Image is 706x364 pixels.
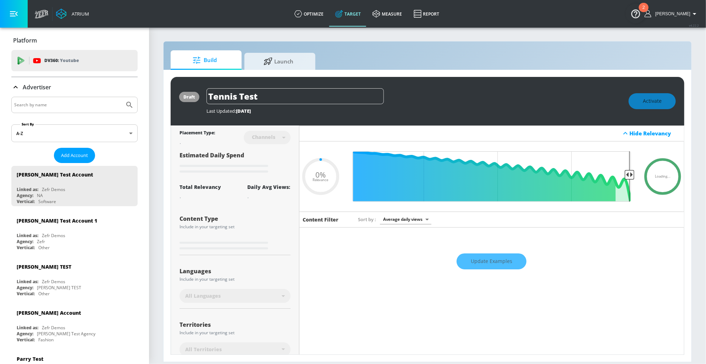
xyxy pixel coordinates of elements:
[358,216,376,223] span: Sort by
[249,134,279,140] div: Channels
[11,304,138,345] div: [PERSON_NAME] AccountLinked as:Zefr DemosAgency:[PERSON_NAME] Test AgencyVertical:Fashion
[689,23,699,27] span: v 4.22.2
[17,171,93,178] div: [PERSON_NAME] Test Account
[17,355,43,362] div: Parry Test
[180,130,215,137] div: Placement Type:
[17,233,38,239] div: Linked as:
[17,309,81,316] div: [PERSON_NAME] Account
[44,57,79,65] p: DV360:
[180,289,291,303] div: All Languages
[185,292,221,299] span: All Languages
[17,337,35,343] div: Vertical:
[17,285,33,291] div: Agency:
[42,233,65,239] div: Zefr Demos
[17,263,71,270] div: [PERSON_NAME] TEST
[180,268,291,274] div: Languages
[315,171,326,178] span: 0%
[11,258,138,298] div: [PERSON_NAME] TESTLinked as:Zefr DemosAgency:[PERSON_NAME] TESTVertical:Other
[37,192,43,198] div: NA
[180,225,291,229] div: Include in your targeting set
[299,125,684,141] div: Hide Relevancy
[380,214,431,224] div: Average daily views
[180,277,291,281] div: Include in your targeting set
[17,192,33,198] div: Agency:
[60,57,79,64] p: Youtube
[38,291,50,297] div: Other
[38,198,56,205] div: Software
[180,216,291,222] div: Content Type
[11,124,138,142] div: A-Z
[642,7,645,17] div: 2
[11,166,138,206] div: [PERSON_NAME] Test AccountLinked as:Zefr DemosAgency:NAVertical:Software
[17,279,38,285] div: Linked as:
[17,239,33,245] div: Agency:
[408,1,445,27] a: Report
[183,94,195,100] div: draft
[180,322,291,327] div: Territories
[17,291,35,297] div: Vertical:
[180,151,291,175] div: Estimated Daily Spend
[37,239,45,245] div: Zefr
[17,186,38,192] div: Linked as:
[248,184,291,190] div: Daily Avg Views:
[11,212,138,252] div: [PERSON_NAME] Test Account 1Linked as:Zefr DemosAgency:ZefrVertical:Other
[42,186,65,192] div: Zefr Demos
[349,151,635,202] input: Final Threshold
[180,184,221,190] div: Total Relevancy
[180,151,244,159] span: Estimated Daily Spend
[180,331,291,335] div: Include in your targeting set
[38,245,50,251] div: Other
[23,83,51,91] p: Advertiser
[61,151,88,159] span: Add Account
[54,148,95,163] button: Add Account
[178,52,232,69] span: Build
[645,10,699,18] button: [PERSON_NAME]
[42,279,65,285] div: Zefr Demos
[17,217,97,224] div: [PERSON_NAME] Test Account 1
[330,1,367,27] a: Target
[69,11,89,17] div: Atrium
[303,216,339,223] h6: Content Filter
[14,100,122,110] input: Search by name
[13,37,37,44] p: Platform
[17,198,35,205] div: Vertical:
[180,342,291,357] div: All Territories
[11,77,138,97] div: Advertiser
[313,178,329,182] span: Relevance
[626,4,646,23] button: Open Resource Center, 2 new notifications
[630,130,680,137] div: Hide Relevancy
[17,325,38,331] div: Linked as:
[42,325,65,331] div: Zefr Demos
[37,331,95,337] div: [PERSON_NAME] Test Agency
[252,53,305,70] span: Launch
[367,1,408,27] a: measure
[11,50,138,71] div: DV360: Youtube
[17,331,33,337] div: Agency:
[37,285,81,291] div: [PERSON_NAME] TEST
[236,108,251,114] span: [DATE]
[56,9,89,19] a: Atrium
[289,1,330,27] a: optimize
[652,11,690,16] span: login as: rebecca.streightiff@zefr.com
[185,346,222,353] span: All Territories
[38,337,54,343] div: Fashion
[655,175,671,178] span: Loading...
[20,122,35,127] label: Sort By
[206,108,622,114] div: Last Updated:
[17,245,35,251] div: Vertical:
[11,30,138,50] div: Platform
